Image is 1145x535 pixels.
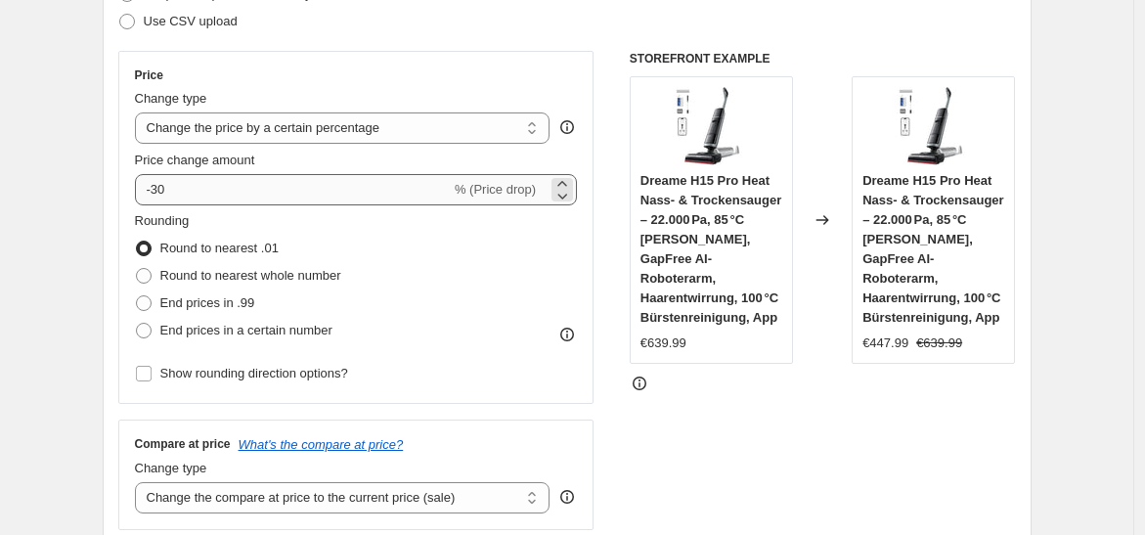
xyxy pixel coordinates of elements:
[916,334,962,353] strike: €639.99
[135,91,207,106] span: Change type
[455,182,536,197] span: % (Price drop)
[862,334,908,353] div: €447.99
[862,173,1004,325] span: Dreame H15 Pro Heat Nass- & Trockensauger – 22.000 Pa, 85 °C [PERSON_NAME], GapFree AI-Roboterarm...
[640,173,782,325] span: Dreame H15 Pro Heat Nass- & Trockensauger – 22.000 Pa, 85 °C [PERSON_NAME], GapFree AI-Roboterarm...
[160,241,279,255] span: Round to nearest .01
[144,14,238,28] span: Use CSV upload
[135,67,163,83] h3: Price
[160,268,341,283] span: Round to nearest whole number
[135,461,207,475] span: Change type
[239,437,404,452] button: What's the compare at price?
[160,323,332,337] span: End prices in a certain number
[135,436,231,452] h3: Compare at price
[672,87,750,165] img: 61hZam4AqaL_80x.jpg
[160,295,255,310] span: End prices in .99
[640,334,686,353] div: €639.99
[895,87,973,165] img: 61hZam4AqaL_80x.jpg
[135,153,255,167] span: Price change amount
[557,487,577,507] div: help
[135,174,451,205] input: -15
[630,51,1016,67] h6: STOREFRONT EXAMPLE
[160,366,348,380] span: Show rounding direction options?
[135,213,190,228] span: Rounding
[557,117,577,137] div: help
